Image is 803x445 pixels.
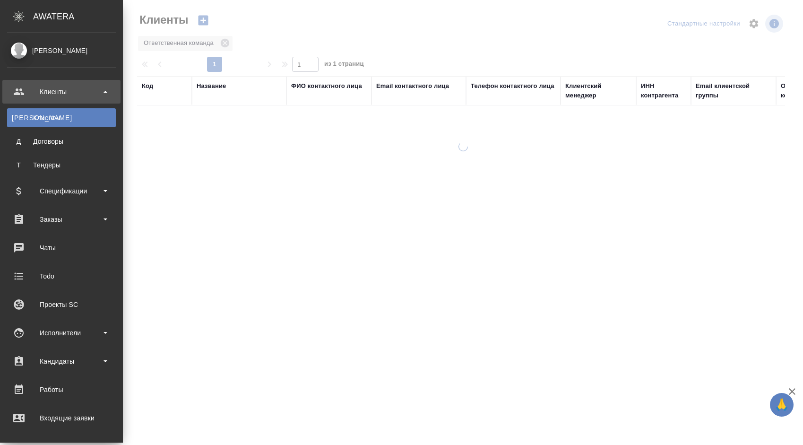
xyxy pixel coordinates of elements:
[774,395,790,415] span: 🙏
[7,241,116,255] div: Чаты
[7,132,116,151] a: ДДоговоры
[7,354,116,368] div: Кандидаты
[7,383,116,397] div: Работы
[7,297,116,312] div: Проекты SC
[471,81,554,91] div: Телефон контактного лица
[2,236,121,260] a: Чаты
[7,326,116,340] div: Исполнители
[7,184,116,198] div: Спецификации
[33,7,123,26] div: AWATERA
[7,269,116,283] div: Todo
[142,81,153,91] div: Код
[696,81,771,100] div: Email клиентской группы
[7,212,116,227] div: Заказы
[2,264,121,288] a: Todo
[12,137,111,146] div: Договоры
[770,393,794,417] button: 🙏
[12,113,111,122] div: Клиенты
[2,293,121,316] a: Проекты SC
[7,108,116,127] a: [PERSON_NAME]Клиенты
[7,411,116,425] div: Входящие заявки
[2,406,121,430] a: Входящие заявки
[2,378,121,401] a: Работы
[7,45,116,56] div: [PERSON_NAME]
[565,81,631,100] div: Клиентский менеджер
[291,81,362,91] div: ФИО контактного лица
[376,81,449,91] div: Email контактного лица
[7,156,116,175] a: ТТендеры
[641,81,686,100] div: ИНН контрагента
[7,85,116,99] div: Клиенты
[197,81,226,91] div: Название
[12,160,111,170] div: Тендеры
